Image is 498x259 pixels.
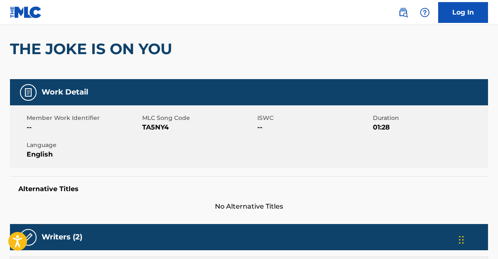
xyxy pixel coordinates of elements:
img: help [420,7,430,17]
span: English [27,149,140,159]
span: -- [27,122,140,132]
a: Public Search [395,4,412,21]
h5: Work Detail [42,87,88,97]
span: -- [257,122,371,132]
h2: THE JOKE IS ON YOU [10,40,176,58]
a: Log In [438,2,488,23]
span: Language [27,141,140,149]
span: No Alternative Titles [10,202,488,212]
span: Member Work Identifier [27,114,140,122]
span: TA5NY4 [142,122,256,132]
h5: Alternative Titles [18,185,480,193]
span: 01:28 [373,122,486,132]
img: Writers [23,232,33,242]
span: ISWC [257,114,371,122]
img: search [398,7,408,17]
span: MLC Song Code [142,114,256,122]
img: Work Detail [23,87,33,97]
div: Help [417,4,433,21]
img: MLC Logo [10,6,42,18]
iframe: Chat Widget [456,219,498,259]
h5: Writers (2) [42,232,82,242]
div: Drag [459,227,464,252]
span: Duration [373,114,486,122]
